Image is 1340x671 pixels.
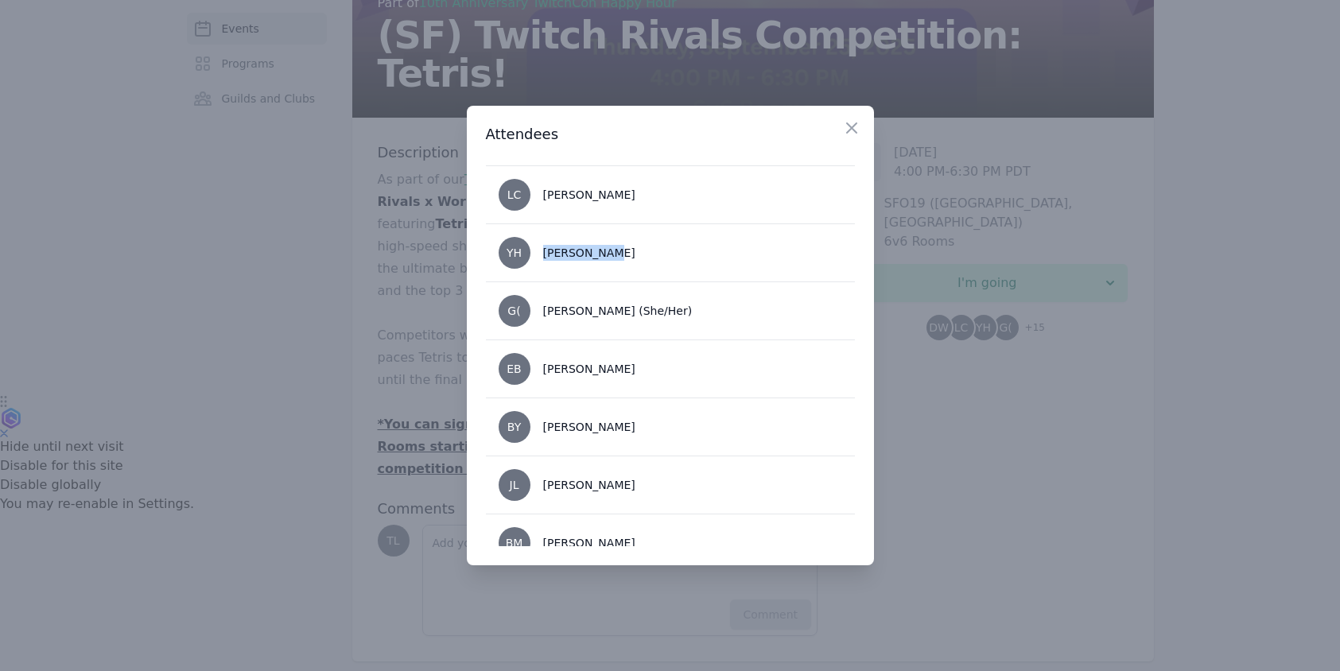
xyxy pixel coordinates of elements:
h3: Attendees [486,125,855,144]
div: [PERSON_NAME] (She/Her) [543,303,693,319]
span: LC [507,189,522,200]
div: [PERSON_NAME] [543,187,635,203]
div: [PERSON_NAME] [543,361,635,377]
div: [PERSON_NAME] [543,535,635,551]
span: BM [506,537,523,549]
span: YH [507,247,522,258]
span: EB [507,363,521,374]
span: BY [507,421,521,432]
div: [PERSON_NAME] [543,477,635,493]
span: G( [507,305,520,316]
div: [PERSON_NAME] [543,419,635,435]
span: JL [510,479,519,491]
div: [PERSON_NAME] [543,245,635,261]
